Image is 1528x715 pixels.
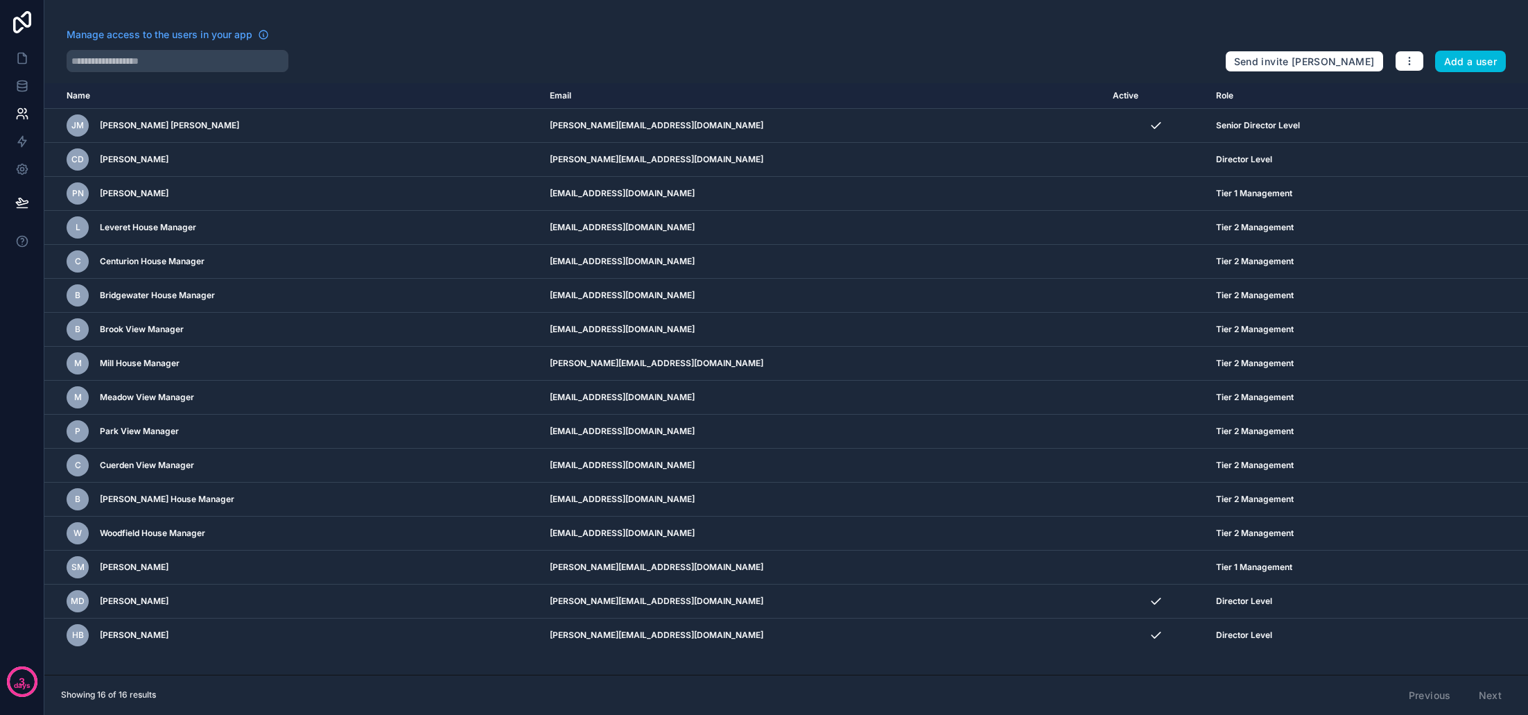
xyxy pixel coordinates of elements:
span: Tier 2 Management [1216,494,1294,505]
td: [PERSON_NAME][EMAIL_ADDRESS][DOMAIN_NAME] [541,551,1104,585]
span: Tier 2 Management [1216,290,1294,301]
td: [PERSON_NAME][EMAIL_ADDRESS][DOMAIN_NAME] [541,143,1104,177]
span: Tier 2 Management [1216,392,1294,403]
td: [PERSON_NAME][EMAIL_ADDRESS][DOMAIN_NAME] [541,619,1104,653]
th: Active [1104,83,1208,109]
span: M [74,358,82,369]
td: [EMAIL_ADDRESS][DOMAIN_NAME] [541,177,1104,211]
td: [EMAIL_ADDRESS][DOMAIN_NAME] [541,415,1104,449]
span: Leveret House Manager [100,222,196,233]
td: [EMAIL_ADDRESS][DOMAIN_NAME] [541,483,1104,517]
td: [PERSON_NAME][EMAIL_ADDRESS][DOMAIN_NAME] [541,585,1104,619]
span: [PERSON_NAME] [100,630,168,641]
span: [PERSON_NAME] [PERSON_NAME] [100,120,239,131]
div: scrollable content [44,83,1528,675]
span: Tier 2 Management [1216,460,1294,471]
button: Send invite [PERSON_NAME] [1225,51,1384,73]
td: [EMAIL_ADDRESS][DOMAIN_NAME] [541,517,1104,551]
span: Manage access to the users in your app [67,28,252,42]
span: JM [71,120,84,131]
span: L [76,222,80,233]
td: [PERSON_NAME][EMAIL_ADDRESS][DOMAIN_NAME] [541,109,1104,143]
span: SM [71,562,85,573]
td: [EMAIL_ADDRESS][DOMAIN_NAME] [541,381,1104,415]
span: B [75,290,80,301]
td: [EMAIL_ADDRESS][DOMAIN_NAME] [541,211,1104,245]
span: Tier 2 Management [1216,358,1294,369]
th: Email [541,83,1104,109]
p: days [14,680,31,691]
span: [PERSON_NAME] House Manager [100,494,234,505]
span: Senior Director Level [1216,120,1300,131]
span: Tier 2 Management [1216,222,1294,233]
td: [EMAIL_ADDRESS][DOMAIN_NAME] [541,245,1104,279]
span: B [75,324,80,335]
p: 3 [19,675,25,689]
span: Tier 2 Management [1216,256,1294,267]
span: Bridgewater House Manager [100,290,215,301]
span: Director Level [1216,596,1272,607]
span: Tier 1 Management [1216,562,1292,573]
span: [PERSON_NAME] [100,596,168,607]
span: Centurion House Manager [100,256,205,267]
span: MD [71,596,85,607]
button: Add a user [1435,51,1507,73]
th: Name [44,83,541,109]
span: Showing 16 of 16 results [61,689,156,700]
span: C [75,256,81,267]
span: Tier 2 Management [1216,528,1294,539]
td: [EMAIL_ADDRESS][DOMAIN_NAME] [541,313,1104,347]
span: Director Level [1216,630,1272,641]
a: Manage access to the users in your app [67,28,269,42]
span: Tier 2 Management [1216,324,1294,335]
span: Park View Manager [100,426,179,437]
span: PN [72,188,84,199]
span: Mill House Manager [100,358,180,369]
span: [PERSON_NAME] [100,188,168,199]
th: Role [1208,83,1454,109]
span: Director Level [1216,154,1272,165]
span: [PERSON_NAME] [100,562,168,573]
span: Brook View Manager [100,324,184,335]
span: Tier 1 Management [1216,188,1292,199]
span: CD [71,154,84,165]
span: W [73,528,82,539]
span: Cuerden View Manager [100,460,194,471]
span: B [75,494,80,505]
span: HB [72,630,84,641]
span: P [75,426,80,437]
span: Meadow View Manager [100,392,194,403]
span: Woodfield House Manager [100,528,205,539]
td: [PERSON_NAME][EMAIL_ADDRESS][DOMAIN_NAME] [541,347,1104,381]
span: M [74,392,82,403]
span: C [75,460,81,471]
span: Tier 2 Management [1216,426,1294,437]
td: [EMAIL_ADDRESS][DOMAIN_NAME] [541,449,1104,483]
td: [EMAIL_ADDRESS][DOMAIN_NAME] [541,279,1104,313]
span: [PERSON_NAME] [100,154,168,165]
